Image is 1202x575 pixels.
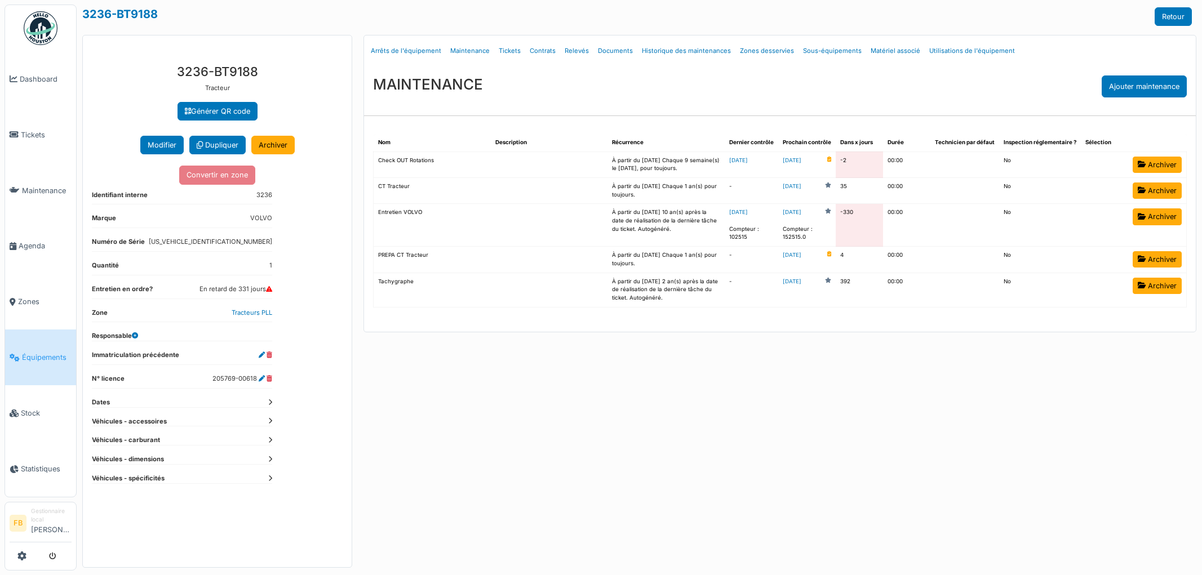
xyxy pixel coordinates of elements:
h3: MAINTENANCE [373,75,483,93]
td: À partir du [DATE] 2 an(s) après la date de réalisation de la dernière tâche du ticket. Autogénéré. [607,273,725,307]
a: Stock [5,385,76,441]
td: À partir du [DATE] Chaque 1 an(s) pour toujours. [607,247,725,273]
div: Gestionnaire local [31,507,72,524]
span: Dashboard [20,74,72,84]
td: Compteur : 102515 [725,204,778,247]
a: Maintenance [446,38,494,64]
a: [DATE] [783,251,801,260]
a: Archiver [1133,278,1182,294]
a: Agenda [5,219,76,274]
a: Tracteurs PLL [232,309,272,317]
a: [DATE] [783,208,801,217]
a: [DATE] [729,209,748,215]
a: Archiver [1133,157,1182,173]
h3: 3236-BT9188 [92,64,343,79]
dd: VOLVO [250,213,272,223]
span: translation missing: fr.shared.no [1004,278,1011,284]
span: Tickets [21,130,72,140]
dt: Marque [92,213,116,228]
td: À partir du [DATE] 10 an(s) après la date de réalisation de la dernière tâche du ticket. Autogénéré. [607,204,725,247]
span: Équipements [22,352,72,363]
dt: Identifiant interne [92,190,148,204]
a: Tickets [5,107,76,163]
td: Entretien VOLVO [374,204,491,247]
a: FB Gestionnaire local[PERSON_NAME] [10,507,72,542]
li: [PERSON_NAME] [31,507,72,540]
td: 00:00 [883,151,930,177]
span: Zones [18,296,72,307]
img: Badge_color-CXgf-gQk.svg [24,11,57,45]
a: [DATE] [783,157,801,165]
td: À partir du [DATE] Chaque 9 semaine(s) le [DATE], pour toujours. [607,151,725,177]
a: Retour [1155,7,1192,26]
td: -2 [836,151,883,177]
th: Nom [374,134,491,151]
td: - [725,273,778,307]
a: Équipements [5,329,76,385]
a: Archiver [1133,182,1182,199]
dt: Dates [92,398,272,407]
td: 392 [836,273,883,307]
td: - [725,247,778,273]
p: Tracteur [92,83,343,93]
th: Dans x jours [836,134,883,151]
dt: Véhicules - dimensions [92,454,272,464]
td: 00:00 [883,178,930,204]
td: PREPA CT Tracteur [374,247,491,273]
a: Générer QR code [178,102,258,121]
dd: En retard de 331 jours [199,284,272,294]
a: Utilisations de l'équipement [925,38,1019,64]
th: Dernier contrôle [725,134,778,151]
li: FB [10,515,26,532]
dt: Véhicules - accessoires [92,417,272,426]
a: [DATE] [783,182,801,191]
a: Contrats [525,38,560,64]
dt: Quantité [92,261,119,275]
span: translation missing: fr.shared.no [1004,157,1011,163]
a: Archiver [1133,208,1182,225]
td: Tachygraphe [374,273,491,307]
a: Dupliquer [189,136,246,154]
a: Statistiques [5,441,76,497]
td: 00:00 [883,247,930,273]
dt: Véhicules - spécificités [92,474,272,483]
span: translation missing: fr.shared.no [1004,209,1011,215]
a: Maintenance [5,163,76,219]
a: Dashboard [5,51,76,107]
a: Matériel associé [866,38,925,64]
th: Inspection réglementaire ? [999,134,1081,151]
a: Zones [5,274,76,330]
td: -330 [836,204,883,247]
a: Tickets [494,38,525,64]
div: Ajouter maintenance [1102,75,1187,97]
td: - [725,178,778,204]
dt: Immatriculation précédente [92,350,179,364]
th: Récurrence [607,134,725,151]
dd: [US_VEHICLE_IDENTIFICATION_NUMBER] [149,237,272,247]
td: 00:00 [883,273,930,307]
span: Statistiques [21,463,72,474]
button: Modifier [140,136,184,154]
td: À partir du [DATE] Chaque 1 an(s) pour toujours. [607,178,725,204]
dt: Véhicules - carburant [92,435,272,445]
dd: 3236 [256,190,272,200]
span: Stock [21,408,72,418]
dt: Responsable [92,331,138,341]
a: Sous-équipements [799,38,866,64]
span: Maintenance [22,185,72,196]
span: translation missing: fr.shared.no [1004,252,1011,258]
a: Documents [593,38,637,64]
td: 4 [836,247,883,273]
td: 35 [836,178,883,204]
dd: 1 [269,261,272,270]
td: Compteur : 152515.0 [778,204,836,247]
a: 3236-BT9188 [82,7,158,21]
dt: Zone [92,308,108,322]
th: Technicien par défaut [930,134,999,151]
a: [DATE] [729,157,748,163]
dd: 205769-00618 [212,374,272,384]
dt: Entretien en ordre? [92,284,153,298]
th: Description [491,134,608,151]
a: Zones desservies [735,38,799,64]
th: Sélection [1081,134,1128,151]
